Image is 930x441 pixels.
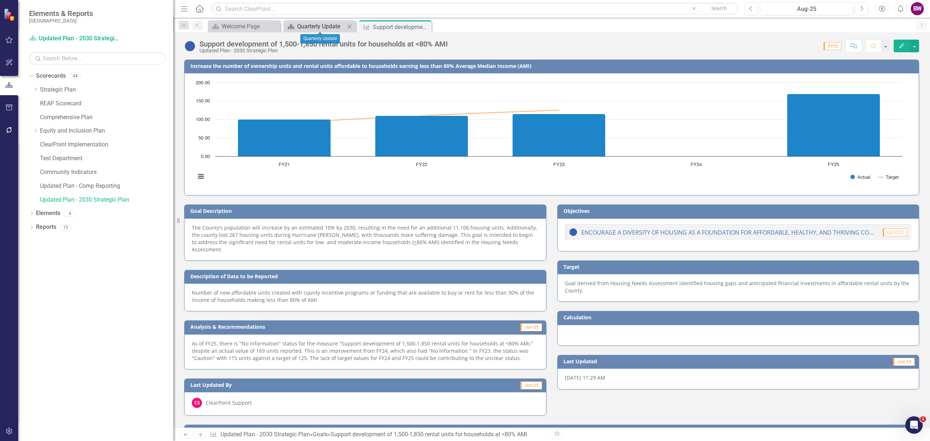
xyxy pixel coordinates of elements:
[414,239,417,246] u: <
[196,81,210,85] text: 200.00
[920,416,926,422] span: 1
[29,52,166,65] input: Search Below...
[192,398,202,408] div: CS
[190,382,418,388] h3: Last Updated By
[520,381,542,389] span: Jun-25
[40,86,173,94] a: Strategic Plan
[711,5,727,11] span: Search
[60,224,72,230] div: 15
[893,358,915,366] span: Jun-25
[828,162,839,167] text: FY25
[40,168,173,177] a: Community Indicators
[563,359,775,364] h3: Last Updated
[824,42,841,50] span: FY25
[4,8,16,21] img: ClearPoint Strategy
[691,162,702,167] text: FY24
[40,196,173,204] a: Updated Plan - 2030 Strategic Plan
[701,4,737,14] button: Search
[375,116,468,157] path: FY22, 110. Actual.
[190,63,915,69] h3: Increase the number of ownership units and rental units affordable to households earning less tha...
[206,399,252,406] div: ClearPoint Support
[563,208,916,214] h3: Objectives
[192,79,906,188] svg: Interactive chart
[878,174,899,180] button: Show Target
[313,431,328,438] a: Goals
[184,40,196,52] img: No Information
[373,23,430,32] div: Support development of 1,500-1,850 rental units for households at <80% AMI
[29,9,93,18] span: Elements & Reports
[199,48,448,53] div: Updated Plan - 2030 Strategic Plan
[760,2,853,15] button: Aug-25
[221,431,310,438] a: Updated Plan - 2030 Strategic Plan
[36,209,60,218] a: Elements
[297,22,345,31] div: Quarterly Update
[211,3,739,15] input: Search ClearPoint...
[190,208,543,214] h3: Goal Description
[40,100,173,108] a: REAP Scorecard
[40,182,173,190] a: Updated Plan - Comp Reporting
[36,223,56,231] a: Reports
[29,35,120,43] a: Updated Plan - 2030 Strategic Plan
[190,324,461,329] h3: Analysis & Recommendations
[787,94,880,157] path: FY25, 169. Actual.
[569,228,578,236] img: No Information
[557,368,919,389] div: [DATE] 11:29 AM
[416,162,427,167] text: FY22
[222,22,279,31] div: Welcome Page
[40,127,173,135] a: Equity and Inclusion Plan
[29,18,93,24] small: [GEOGRAPHIC_DATA]
[563,315,916,320] h3: Calculation
[238,94,880,157] g: Actual, series 1 of 2. Bar series with 5 bars.
[196,171,206,182] button: View chart menu, Chart
[40,113,173,122] a: Comprehensive Plan
[883,228,907,236] span: Q4 FY25
[198,136,210,141] text: 50.00
[563,264,916,270] h3: Target
[196,99,210,104] text: 150.00
[300,34,340,44] div: Quarterly Update
[40,154,173,163] a: Test Department
[238,120,331,157] path: FY21, 100. Actual.
[192,289,539,304] p: Number of new affordable units created with county incentive programs or funding that are availab...
[192,79,911,188] div: Chart. Highcharts interactive chart.
[905,416,923,434] iframe: Intercom live chat
[210,430,546,439] div: » »
[40,141,173,149] a: ClearPoint Implementation
[210,22,279,31] a: Welcome Page
[911,2,924,15] button: BW
[36,72,66,80] a: Scorecards
[199,40,448,48] div: Support development of 1,500-1,850 rental units for households at <80% AMI
[192,224,539,253] p: The County’s population will increase by an estimated 10% by 2030, resulting in the need for an a...
[190,274,543,279] h3: Description of Data to be Reported
[69,73,81,79] div: 44
[285,22,345,31] a: Quarterly Update
[201,154,210,159] text: 0.00
[763,5,850,13] div: Aug-25
[196,117,210,122] text: 100.00
[850,174,870,180] button: Show Actual
[64,210,76,217] div: 4
[513,114,606,157] path: FY23, 115. Actual.
[565,280,912,294] p: Goal derived from Housing Needs Assessment identified housing gaps and anticipated financial inve...
[553,162,565,167] text: FY23
[331,431,527,438] div: Support development of 1,500-1,850 rental units for households at <80% AMI
[279,162,290,167] text: FY21
[520,323,542,331] span: Jun-25
[192,340,539,362] p: As of FY25, there is "No Information" status for the measure "Support development of 1,500-1,850 ...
